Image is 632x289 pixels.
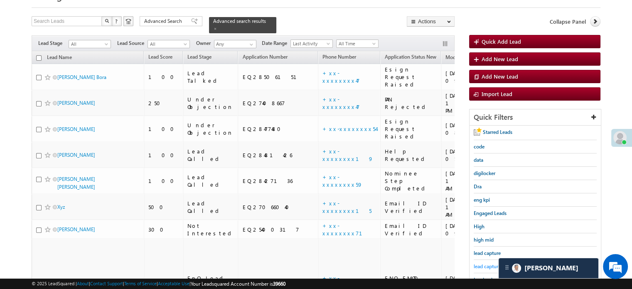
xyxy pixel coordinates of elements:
div: 100 [148,151,179,159]
div: Quick Filters [470,109,601,126]
a: Last Activity [290,40,333,48]
img: d_60004797649_company_0_60004797649 [14,44,35,54]
div: EQ28477480 [242,125,314,133]
div: [DATE] 09:26 AM [445,69,487,84]
div: Lead Called [187,173,234,188]
div: Esign Request Raised [385,66,437,88]
a: +xx-xxxxxxxx47 [322,69,360,84]
span: code [474,143,484,150]
span: Last Activity [291,40,330,47]
a: All [148,40,190,48]
span: 39660 [273,281,285,287]
span: All [148,40,187,48]
div: Lead Called [187,148,234,163]
a: +xx-xxxxxxxx79 [322,274,364,289]
a: +xx-xxxxxxxx15 [322,200,371,214]
span: Advanced Search [144,17,184,25]
span: Starred Leads [483,129,512,135]
button: ? [112,16,122,26]
a: Show All Items [245,40,256,49]
a: [PERSON_NAME] [57,126,95,132]
a: Lead Name [43,53,76,64]
a: +xx-xxxxxxxx71 [322,222,372,237]
div: carter-dragCarter[PERSON_NAME] [498,258,599,279]
div: Lead Talked [187,69,234,84]
span: digilocker [474,170,495,176]
span: Carter [524,264,578,272]
span: Quick Add Lead [482,38,521,45]
a: Acceptable Use [158,281,189,286]
span: Lead Source [117,40,148,47]
div: Email ID Verified [385,200,437,215]
div: [DATE] 09:36 AM [445,222,487,237]
img: Carter [512,264,521,273]
span: Lead Score [148,54,172,60]
a: Terms of Service [124,281,157,286]
span: All Time [337,40,376,47]
div: Not Interested [187,222,234,237]
div: 300 [148,226,179,233]
button: Actions [407,16,455,27]
span: Date Range [262,40,290,47]
span: lead capture [474,250,501,256]
span: data [474,157,483,163]
div: Under Objection [187,96,234,111]
div: 500 [148,203,179,211]
div: Minimize live chat window [136,4,156,24]
span: Owner [196,40,214,47]
span: Add New Lead [482,73,518,80]
div: Help Requested [385,148,437,163]
div: Esign Request Raised [385,118,437,140]
span: Modified On [445,54,473,60]
a: [PERSON_NAME] Bora [57,74,106,80]
span: Add New Lead [482,55,518,62]
a: [PERSON_NAME] [57,226,95,232]
span: Lead Stage [187,54,211,60]
a: Lead Stage [183,52,216,63]
input: Check all records [36,55,42,61]
span: ? [115,17,119,25]
a: All [69,40,111,48]
a: Modified On (sorted descending) [441,52,485,63]
span: Your Leadsquared Account Number is [191,281,285,287]
div: [DATE] 10:39 AM [445,170,487,192]
span: Dra [474,183,482,190]
span: high mid [474,237,494,243]
div: 100 [148,125,179,133]
a: +xx-xxxxxxxx19 [322,148,374,162]
div: PAN Rejected [385,96,437,111]
span: Import Lead [482,90,512,97]
div: EQ28506151 [242,73,314,81]
div: Lead Called [187,200,234,215]
span: Application Number [242,54,287,60]
a: About [77,281,89,286]
a: Contact Support [90,281,123,286]
a: Application Status New [381,52,440,63]
div: EQ27066040 [242,203,314,211]
span: Collapse Panel [550,18,586,25]
span: © 2025 LeadSquared | | | | | [32,280,285,288]
span: lead capture new [474,263,511,269]
div: 200 [148,278,179,286]
img: Search [105,19,109,23]
a: All Time [336,40,379,48]
div: 250 [148,99,179,107]
div: Email ID Verified [385,222,437,237]
div: Under Objection [187,121,234,136]
a: +xx-xxxxxxxx54 [322,125,376,132]
a: Lead Score [144,52,177,63]
div: Nominee Step Completed [385,170,437,192]
a: [PERSON_NAME] [PERSON_NAME] [57,176,95,190]
div: EQ28481426 [242,151,314,159]
span: All [69,40,108,48]
a: Xyz [57,204,65,210]
div: [DATE] 10:46 PM [445,92,487,114]
span: Application Status New [385,54,436,60]
div: Leave a message [43,44,140,54]
a: [PERSON_NAME] [57,100,95,106]
div: 100 [148,73,179,81]
a: [PERSON_NAME] [57,152,95,158]
span: Phone Number [322,54,356,60]
span: Lead Stage [38,40,69,47]
span: eng kpi [474,197,490,203]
